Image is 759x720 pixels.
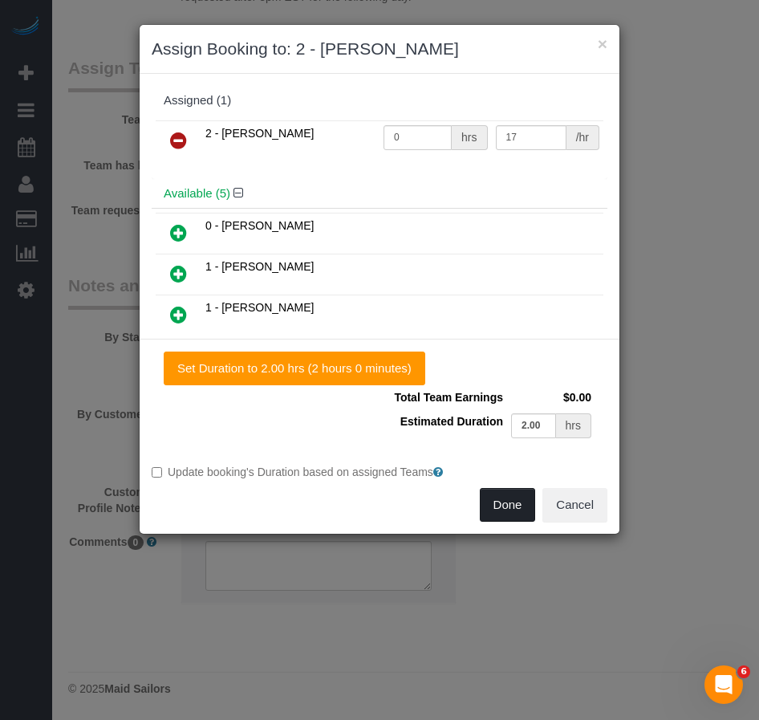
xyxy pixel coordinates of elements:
[205,219,314,232] span: 0 - [PERSON_NAME]
[452,125,487,150] div: hrs
[737,665,750,678] span: 6
[164,352,425,385] button: Set Duration to 2.00 hrs (2 hours 0 minutes)
[390,385,507,409] td: Total Team Earnings
[205,301,314,314] span: 1 - [PERSON_NAME]
[480,488,536,522] button: Done
[542,488,607,522] button: Cancel
[205,127,314,140] span: 2 - [PERSON_NAME]
[205,260,314,273] span: 1 - [PERSON_NAME]
[598,35,607,52] button: ×
[556,413,591,438] div: hrs
[152,464,607,480] label: Update booking's Duration based on assigned Teams
[507,385,595,409] td: $0.00
[400,415,503,428] span: Estimated Duration
[164,187,595,201] h4: Available (5)
[566,125,599,150] div: /hr
[704,665,743,704] iframe: Intercom live chat
[164,94,595,108] div: Assigned (1)
[152,37,607,61] h3: Assign Booking to: 2 - [PERSON_NAME]
[152,467,162,478] input: Update booking's Duration based on assigned Teams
